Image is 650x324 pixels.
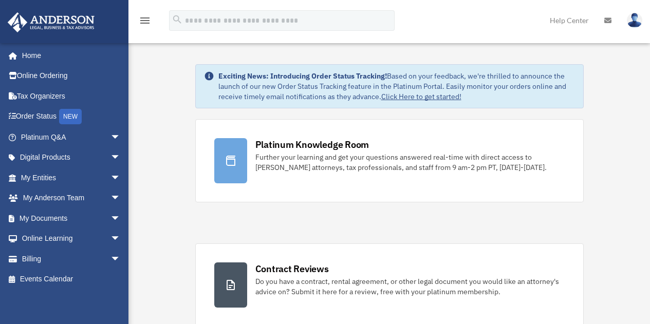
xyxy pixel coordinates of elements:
div: Based on your feedback, we're thrilled to announce the launch of our new Order Status Tracking fe... [218,71,575,102]
div: Do you have a contract, rental agreement, or other legal document you would like an attorney's ad... [255,276,565,297]
a: My Entitiesarrow_drop_down [7,167,136,188]
a: Online Learningarrow_drop_down [7,228,136,249]
a: Tax Organizers [7,86,136,106]
a: menu [139,18,151,27]
a: Billingarrow_drop_down [7,249,136,269]
span: arrow_drop_down [110,228,131,250]
strong: Exciting News: Introducing Order Status Tracking! [218,71,387,81]
span: arrow_drop_down [110,167,131,188]
a: My Anderson Teamarrow_drop_down [7,188,136,208]
a: My Documentsarrow_drop_down [7,208,136,228]
a: Home [7,45,131,66]
i: search [172,14,183,25]
div: Contract Reviews [255,262,329,275]
a: Platinum Knowledge Room Further your learning and get your questions answered real-time with dire... [195,119,584,202]
img: Anderson Advisors Platinum Portal [5,12,98,32]
a: Digital Productsarrow_drop_down [7,147,136,168]
div: Further your learning and get your questions answered real-time with direct access to [PERSON_NAM... [255,152,565,173]
img: User Pic [627,13,642,28]
span: arrow_drop_down [110,249,131,270]
span: arrow_drop_down [110,127,131,148]
a: Platinum Q&Aarrow_drop_down [7,127,136,147]
i: menu [139,14,151,27]
span: arrow_drop_down [110,208,131,229]
a: Order StatusNEW [7,106,136,127]
div: NEW [59,109,82,124]
span: arrow_drop_down [110,188,131,209]
span: arrow_drop_down [110,147,131,168]
a: Events Calendar [7,269,136,290]
a: Click Here to get started! [381,92,461,101]
a: Online Ordering [7,66,136,86]
div: Platinum Knowledge Room [255,138,369,151]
